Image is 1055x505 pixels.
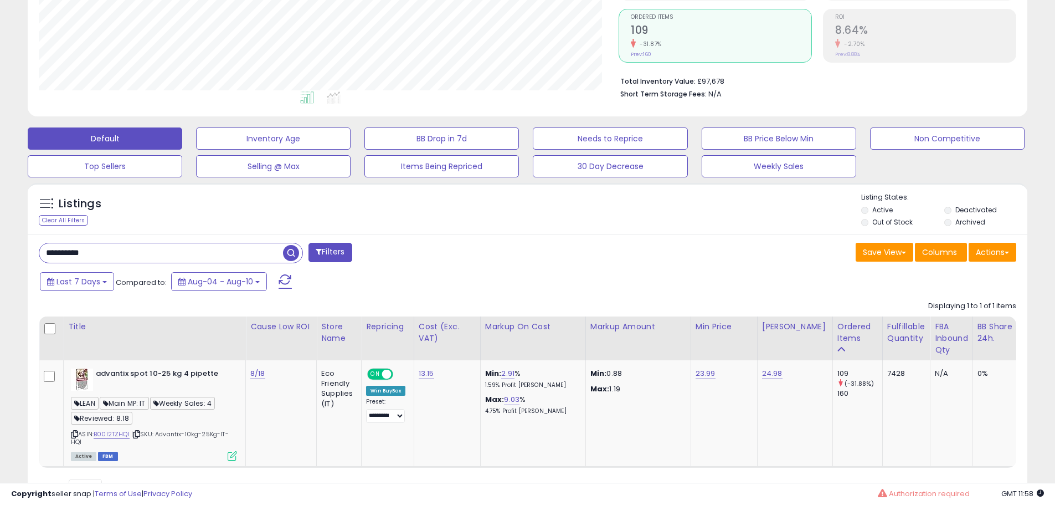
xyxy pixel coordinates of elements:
span: | SKU: Advantix-10kg-25Kg-IT-HQI [71,430,229,446]
div: [PERSON_NAME] [762,321,828,333]
th: CSV column name: cust_attr_5_Cause Low ROI [246,317,317,360]
b: Min: [485,368,502,379]
li: £97,678 [620,74,1008,87]
button: Selling @ Max [196,155,351,177]
a: B00I2TZHQI [94,430,130,439]
div: 160 [837,389,882,399]
div: Markup Amount [590,321,686,333]
label: Archived [955,217,985,227]
div: Cause Low ROI [250,321,312,333]
label: Active [872,205,893,215]
div: Title [68,321,241,333]
span: Last 7 Days [56,276,100,287]
strong: Min: [590,368,607,379]
div: Ordered Items [837,321,878,344]
span: All listings currently available for purchase on Amazon [71,452,96,461]
b: advantix spot 10-25 kg 4 pipette [96,369,230,382]
button: Columns [915,243,967,262]
button: Last 7 Days [40,272,114,291]
div: ASIN: [71,369,237,460]
button: Needs to Reprice [533,127,687,150]
button: Default [28,127,182,150]
span: Compared to: [116,277,167,288]
label: Deactivated [955,205,997,215]
div: Store Name [321,321,357,344]
button: Filters [308,243,352,262]
button: Non Competitive [870,127,1025,150]
b: Max: [485,394,505,405]
button: Items Being Repriced [364,155,519,177]
div: Fulfillable Quantity [887,321,925,344]
div: BB Share 24h. [977,321,1018,344]
a: 24.98 [762,368,783,379]
b: Total Inventory Value: [620,76,696,86]
small: -31.87% [636,40,662,48]
strong: Max: [590,384,610,394]
span: Reviewed: 8.18 [71,412,132,425]
button: BB Price Below Min [702,127,856,150]
div: Markup on Cost [485,321,581,333]
h5: Listings [59,196,101,212]
button: Inventory Age [196,127,351,150]
h2: 8.64% [835,24,1016,39]
strong: Copyright [11,488,52,499]
div: 109 [837,369,882,379]
a: 13.15 [419,368,434,379]
div: Clear All Filters [39,215,88,226]
div: N/A [935,369,964,379]
button: Save View [856,243,913,262]
span: LEAN [71,397,99,410]
h2: 109 [631,24,811,39]
div: Repricing [366,321,409,333]
small: Prev: 160 [631,51,651,58]
button: Aug-04 - Aug-10 [171,272,267,291]
button: Weekly Sales [702,155,856,177]
div: seller snap | | [11,489,192,499]
div: Cost (Exc. VAT) [419,321,476,344]
img: 51yo4yos98L._SL40_.jpg [71,369,93,391]
label: Out of Stock [872,217,913,227]
p: 1.19 [590,384,682,394]
button: Top Sellers [28,155,182,177]
div: Preset: [366,398,405,423]
p: Listing States: [861,192,1027,203]
th: The percentage added to the cost of goods (COGS) that forms the calculator for Min & Max prices. [480,317,585,360]
button: BB Drop in 7d [364,127,519,150]
a: 23.99 [696,368,716,379]
div: 0% [977,369,1014,379]
span: Ordered Items [631,14,811,21]
span: ROI [835,14,1016,21]
div: Eco Friendly Supplies (IT) [321,369,353,409]
a: 9.03 [504,394,519,405]
div: % [485,369,577,389]
span: Main MP: IT [100,397,149,410]
div: Min Price [696,321,753,333]
p: 4.75% Profit [PERSON_NAME] [485,407,577,415]
span: OFF [392,370,409,379]
span: 2025-08-18 11:58 GMT [1001,488,1044,499]
a: 8/18 [250,368,265,379]
small: -2.70% [840,40,864,48]
a: Privacy Policy [143,488,192,499]
a: Terms of Use [95,488,142,499]
button: Actions [969,243,1016,262]
div: 7428 [887,369,922,379]
button: 30 Day Decrease [533,155,687,177]
p: 1.59% Profit [PERSON_NAME] [485,381,577,389]
span: Columns [922,247,957,258]
span: N/A [708,89,722,99]
span: ON [368,370,382,379]
span: Weekly Sales: 4 [150,397,215,410]
div: FBA inbound Qty [935,321,968,356]
div: % [485,395,577,415]
div: Win BuyBox [366,386,405,396]
p: 0.88 [590,369,682,379]
a: 2.91 [501,368,514,379]
span: Aug-04 - Aug-10 [188,276,253,287]
small: Prev: 8.88% [835,51,860,58]
div: Displaying 1 to 1 of 1 items [928,301,1016,312]
span: FBM [98,452,118,461]
small: (-31.88%) [845,379,874,388]
b: Short Term Storage Fees: [620,89,707,99]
